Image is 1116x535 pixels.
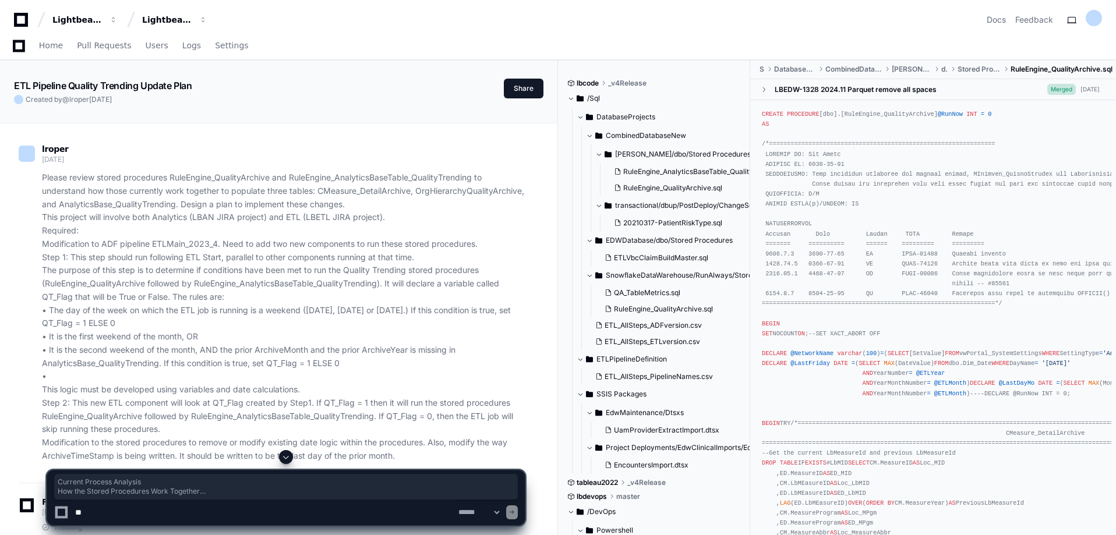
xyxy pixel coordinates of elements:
[606,271,760,280] span: SnowflakeDataWarehouse/RunAlways/StoredProcedures
[1038,380,1053,387] span: DATE
[762,320,780,327] span: BEGIN
[14,80,192,91] app-text-character-animate: ETL Pipeline Quality Trending Update Plan
[999,380,1035,387] span: @LastDayMo
[606,236,733,245] span: EDWDatabase/dbo/Stored Procedures
[623,183,722,193] span: RuleEngine_QualityArchive.sql
[837,350,862,357] span: varchar
[615,201,768,210] span: transactional/dbup/PostDeploy/ChangeScripts
[587,94,600,103] span: /Sql
[852,360,855,367] span: =
[586,352,593,366] svg: Directory
[825,65,882,74] span: CombinedDatabaseNew
[182,42,201,49] span: Logs
[1015,14,1053,26] button: Feedback
[586,126,760,145] button: CombinedDatabaseNew
[591,317,753,334] button: ETL_AllSteps_ADFversion.csv
[790,360,830,367] span: @LastFriday
[577,79,599,88] span: lbcode
[934,390,966,397] span: @ETLMonth
[880,350,884,357] span: =
[600,285,753,301] button: QA_TableMetrics.sql
[62,95,69,104] span: @
[863,370,873,377] span: AND
[42,171,525,463] p: Please review stored procedures RuleEngine_QualityArchive and RuleEngine_AnalyticsBaseTable_Quali...
[1064,380,1085,387] span: SELECT
[605,372,713,381] span: ETL_AllSteps_PipelineNames.csv
[615,150,751,159] span: [PERSON_NAME]/dbo/Stored Procedures
[586,403,760,422] button: EdwMaintenance/Dtsxs
[69,95,89,104] span: lroper
[981,111,984,118] span: =
[892,65,932,74] span: [PERSON_NAME]
[970,390,1071,397] span: ----DECLARE @RunNow INT = 0;
[596,355,667,364] span: ETLPipelineDefinition
[1042,360,1071,367] span: '[DATE]'
[762,330,772,337] span: SET
[606,131,686,140] span: CombinedDatabaseNew
[605,199,612,212] svg: Directory
[605,337,700,346] span: ETL_AllSteps_ETLversion.csv
[591,334,753,350] button: ETL_AllSteps_ETLversion.csv
[888,350,909,357] span: SELECT
[42,155,63,164] span: [DATE]
[609,164,772,180] button: RuleEngine_AnalyticsBaseTable_QualityTrending.sql
[863,390,873,397] span: AND
[834,360,848,367] span: DATE
[595,233,602,247] svg: Directory
[614,253,708,263] span: ETLVbcClaimBuildMaster.sql
[39,33,63,59] a: Home
[146,33,168,59] a: Users
[614,426,719,435] span: UamProviderExtractImport.dtsx
[606,443,760,452] span: Project Deployments/EdwClinicalImports/EdwClinicalImports
[586,231,760,250] button: EDWDatabase/dbo/Stored Procedures
[927,390,930,397] span: =
[623,218,722,228] span: 20210317-PatientRiskType.sql
[934,360,949,367] span: FROM
[48,9,122,30] button: Lightbeam Health
[586,438,760,457] button: Project Deployments/EdwClinicalImports/EdwClinicalImports
[774,65,816,74] span: DatabaseProjects
[504,79,543,98] button: Share
[1047,84,1076,95] span: Merged
[215,42,248,49] span: Settings
[790,350,834,357] span: @NetworkName
[600,422,753,438] button: UamProviderExtractImport.dtsx
[927,380,930,387] span: =
[596,112,655,122] span: DatabaseProjects
[760,65,765,74] span: Sql
[1080,85,1100,94] div: [DATE]
[775,85,937,94] div: LBEDW-1328 2024.11 Parquet remove all spaces
[623,167,793,176] span: RuleEngine_AnalyticsBaseTable_QualityTrending.sql
[26,95,112,104] span: Created by
[595,145,769,164] button: [PERSON_NAME]/dbo/Stored Procedures
[577,385,751,403] button: SSIS Packages
[52,14,103,26] div: Lightbeam Health
[614,288,680,297] span: QA_TableMetrics.sql
[577,350,751,369] button: ETLPipelineDefinition
[1011,65,1113,74] span: RuleEngine_QualityArchive.sql
[77,33,131,59] a: Pull Requests
[608,79,647,88] span: _v4Release
[609,215,762,231] button: 20210317-PatientRiskType.sql
[595,268,602,282] svg: Directory
[89,95,112,104] span: [DATE]
[859,360,880,367] span: SELECT
[39,42,63,49] span: Home
[596,389,647,399] span: SSIS Packages
[966,111,977,118] span: INT
[1056,380,1060,387] span: =
[182,33,201,59] a: Logs
[938,111,963,118] span: @RunNow
[916,370,945,377] span: @ETLYear
[586,266,760,285] button: SnowflakeDataWarehouse/RunAlways/StoredProcedures
[884,360,895,367] span: MAX
[42,144,69,154] span: lroper
[605,321,702,330] span: ETL_AllSteps_ADFversion.csv
[614,304,713,314] span: RuleEngine_QualityArchive.sql
[215,33,248,59] a: Settings
[762,420,780,427] span: BEGIN
[606,408,684,417] span: EdwMaintenance/Dtsxs
[595,441,602,455] svg: Directory
[146,42,168,49] span: Users
[577,91,584,105] svg: Directory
